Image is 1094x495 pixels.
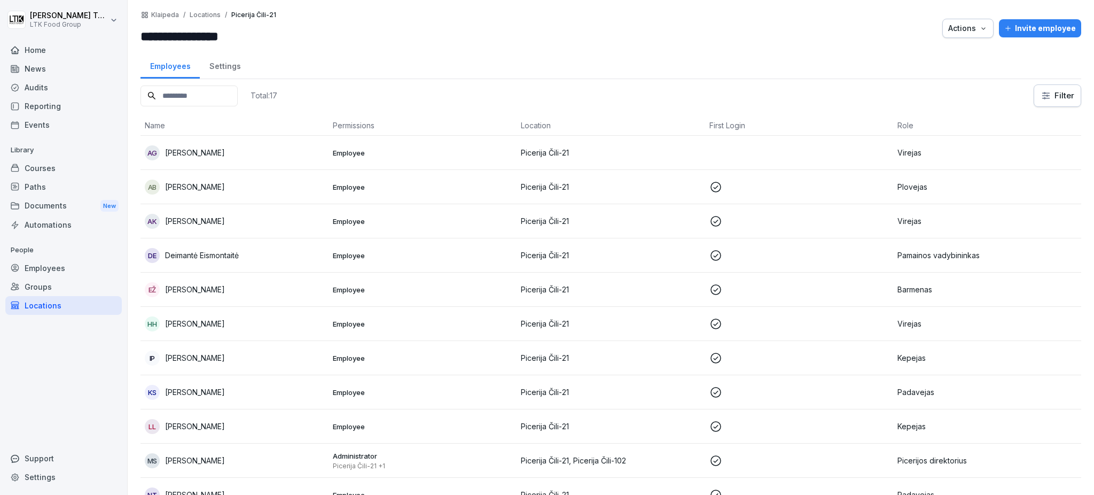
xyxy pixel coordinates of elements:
[942,19,994,38] button: Actions
[333,388,512,397] p: Employee
[145,316,160,331] div: HH
[5,59,122,78] a: News
[521,318,700,329] p: Picerija Čili-21
[521,421,700,432] p: Picerija Čili-21
[897,386,1077,398] p: Padavejas
[705,115,893,136] th: First Login
[5,468,122,486] a: Settings
[333,148,512,158] p: Employee
[5,242,122,259] p: People
[145,145,160,160] div: AG
[333,216,512,226] p: Employee
[333,451,512,461] p: Administrator
[897,147,1077,158] p: Virejas
[521,181,700,192] p: Picerija Čili-21
[165,181,225,192] p: [PERSON_NAME]
[5,296,122,315] a: Locations
[329,115,517,136] th: Permissions
[333,319,512,329] p: Employee
[145,248,160,263] div: DE
[190,11,221,19] p: Locations
[165,250,239,261] p: Deimantė Eismontaitė
[165,421,225,432] p: [PERSON_NAME]
[145,214,160,229] div: AK
[521,284,700,295] p: Picerija Čili-21
[145,351,160,366] div: IP
[151,11,179,19] a: Klaipeda
[145,180,160,195] div: AB
[333,353,512,363] p: Employee
[5,142,122,159] p: Library
[5,196,122,216] a: DocumentsNew
[1004,22,1076,34] div: Invite employee
[897,318,1077,329] p: Virejas
[231,11,276,19] p: Picerija Čili-21
[5,196,122,216] div: Documents
[333,422,512,431] p: Employee
[30,11,108,20] p: [PERSON_NAME] Tumašiene
[897,250,1077,261] p: Pamainos vadybininkas
[333,462,512,470] p: Picerija Čili-21 +1
[521,455,700,466] p: Picerija Čili-21, Picerija Čili-102
[5,159,122,177] a: Courses
[5,449,122,468] div: Support
[165,455,225,466] p: [PERSON_NAME]
[1034,85,1081,106] button: Filter
[140,115,329,136] th: Name
[948,22,988,34] div: Actions
[165,147,225,158] p: [PERSON_NAME]
[145,453,160,468] div: MS
[893,115,1081,136] th: Role
[521,386,700,398] p: Picerija Čili-21
[165,215,225,227] p: [PERSON_NAME]
[165,386,225,398] p: [PERSON_NAME]
[5,41,122,59] div: Home
[897,215,1077,227] p: Virejas
[251,90,277,100] p: Total: 17
[333,285,512,295] p: Employee
[165,318,225,329] p: [PERSON_NAME]
[897,352,1077,363] p: Kepejas
[200,51,250,79] a: Settings
[897,181,1077,192] p: Plovejas
[5,78,122,97] a: Audits
[5,277,122,296] a: Groups
[897,421,1077,432] p: Kepejas
[333,251,512,260] p: Employee
[30,21,108,28] p: LTK Food Group
[897,284,1077,295] p: Barmenas
[517,115,705,136] th: Location
[521,147,700,158] p: Picerija Čili-21
[333,182,512,192] p: Employee
[5,259,122,277] a: Employees
[5,115,122,134] a: Events
[521,215,700,227] p: Picerija Čili-21
[183,11,185,19] p: /
[521,250,700,261] p: Picerija Čili-21
[897,455,1077,466] p: Picerijos direktorius
[5,215,122,234] a: Automations
[145,282,160,297] div: EŽ
[999,19,1081,37] button: Invite employee
[145,419,160,434] div: LL
[140,51,200,79] a: Employees
[1041,90,1074,101] div: Filter
[225,11,227,19] p: /
[100,200,119,212] div: New
[165,352,225,363] p: [PERSON_NAME]
[145,385,160,400] div: KS
[5,97,122,115] a: Reporting
[5,177,122,196] a: Paths
[521,352,700,363] p: Picerija Čili-21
